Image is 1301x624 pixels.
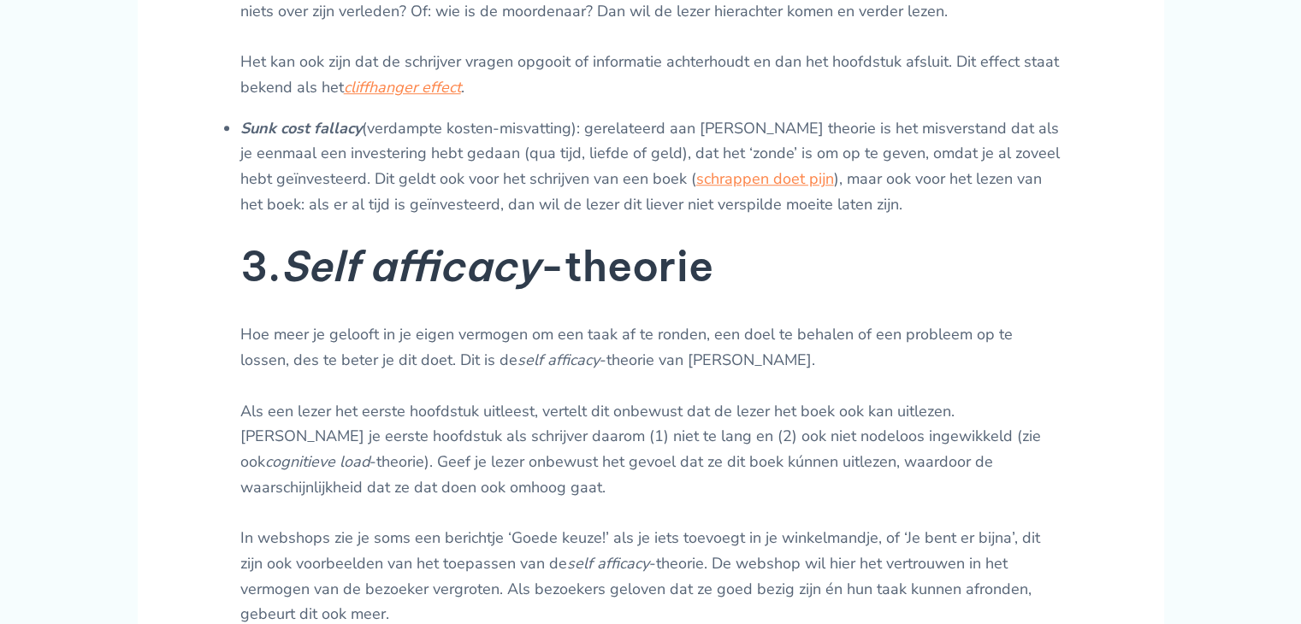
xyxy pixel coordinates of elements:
[517,350,600,370] em: self afficacy
[281,240,540,292] em: Self afficacy
[567,553,649,574] em: self afficacy
[265,451,370,472] em: cognitieve load
[240,240,713,292] strong: 3. -theorie
[240,116,1061,218] li: (verdampte kosten-misvatting): gerelateerd aan [PERSON_NAME] theorie is het misverstand dat als j...
[240,118,362,138] em: Sunk cost fallacy
[696,168,834,189] a: schrappen doet pijn
[344,77,461,97] a: cliffhanger effect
